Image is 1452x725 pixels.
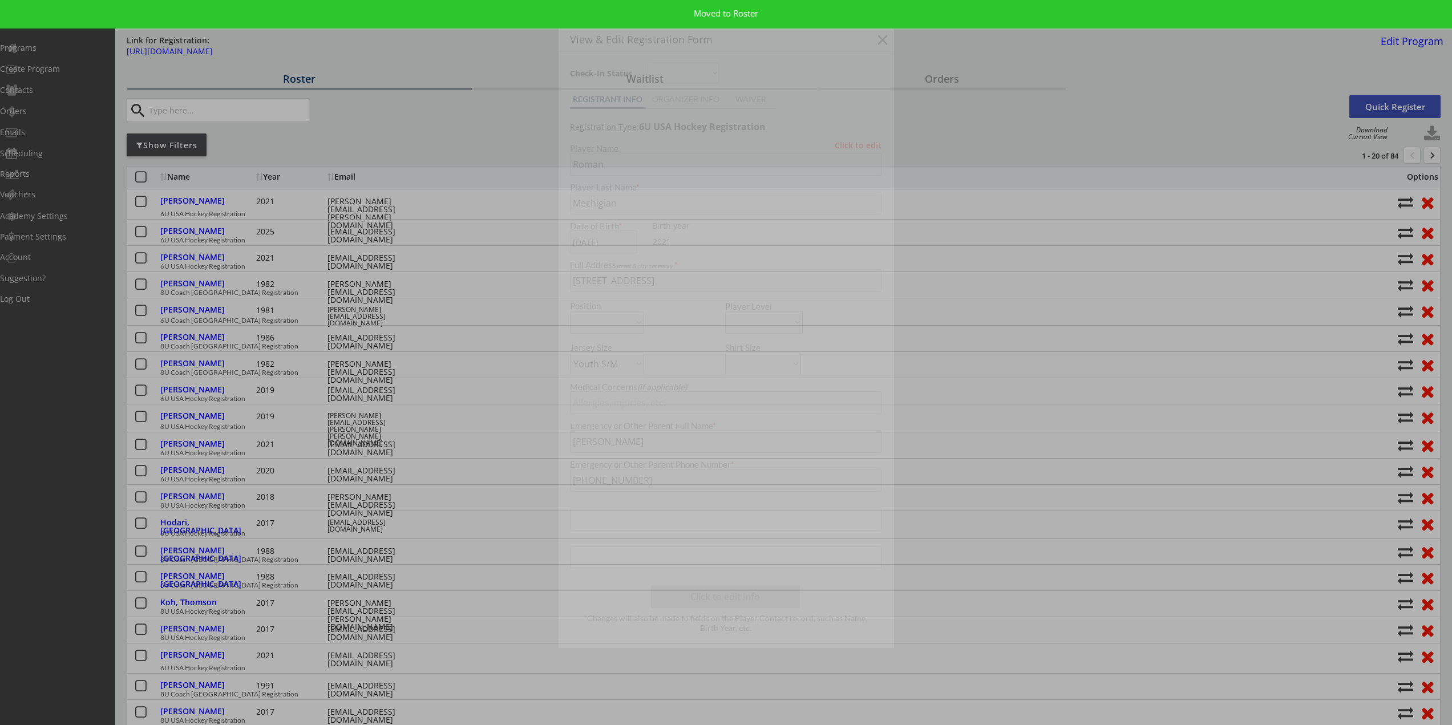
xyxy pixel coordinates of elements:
[652,222,723,230] div: We are transitioning the system to collect and store date of birth instead of just birth year to ...
[874,31,891,48] button: close
[570,302,629,310] div: Position
[570,460,881,469] div: Emergency or Other Parent Phone Number
[570,183,881,192] div: Player Last Name
[651,585,800,608] button: Click to edit info
[570,121,639,132] u: Registration Type:
[637,382,687,392] em: (if applicable)
[570,95,646,103] div: REGISTRANT INFO
[570,34,854,44] div: View & Edit Registration Form
[570,422,881,430] div: Emergency or Other Parent Full Name
[725,343,784,352] div: Shirt Size
[570,343,629,352] div: Jersey Size
[616,262,673,269] em: street & city necessary
[576,614,876,633] div: *Changes will also be made to fields on the Player Contact record, such as Name, Birth Year, etc.
[639,120,766,133] strong: 6U USA Hockey Registration
[653,236,724,248] div: 2021
[652,222,723,230] div: Birth year
[570,383,881,391] div: Medical Concerns
[826,141,881,149] div: Click to edit
[570,269,881,292] input: Street, City, Province/State
[570,144,881,153] div: Player Name
[646,95,726,103] div: ORGANIZER INFO
[570,70,634,78] div: Check-In Status
[570,261,881,269] div: Full Address
[570,222,644,230] div: Date of Birth
[725,302,803,311] div: Player Level
[570,391,881,414] input: Allergies, injuries, etc.
[726,95,776,103] div: WAIVER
